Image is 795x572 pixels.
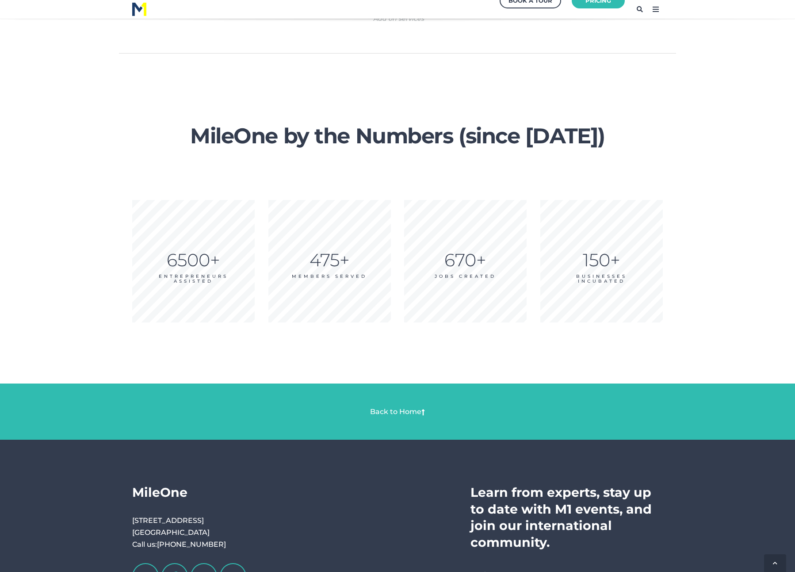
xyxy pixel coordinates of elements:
[268,260,391,261] div: 475+
[470,484,663,550] h3: Learn from experts, stay up to date with M1 events, and join our international community.
[132,484,255,501] h3: MileOne
[132,3,146,16] img: M1 Logo - Blue Letters - for Light Backgrounds-2
[370,407,421,416] a: Back to Home
[268,484,359,532] div: Navigation Menu
[540,260,663,261] div: 150+
[287,274,372,279] div: Members Served
[157,540,226,549] a: [PHONE_NUMBER]
[404,260,527,261] div: 670+
[132,514,255,551] p: [STREET_ADDRESS] [GEOGRAPHIC_DATA] Call us:
[132,124,663,148] h2: MileOne by the Numbers (since [DATE])
[559,274,645,284] div: BUSINESSES INCUBATED
[371,15,424,23] em: *Add on services
[151,274,237,284] div: ENTREPRENEURS ASSISTED
[423,274,508,279] div: JOBS CREATED
[132,260,255,261] div: 6500+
